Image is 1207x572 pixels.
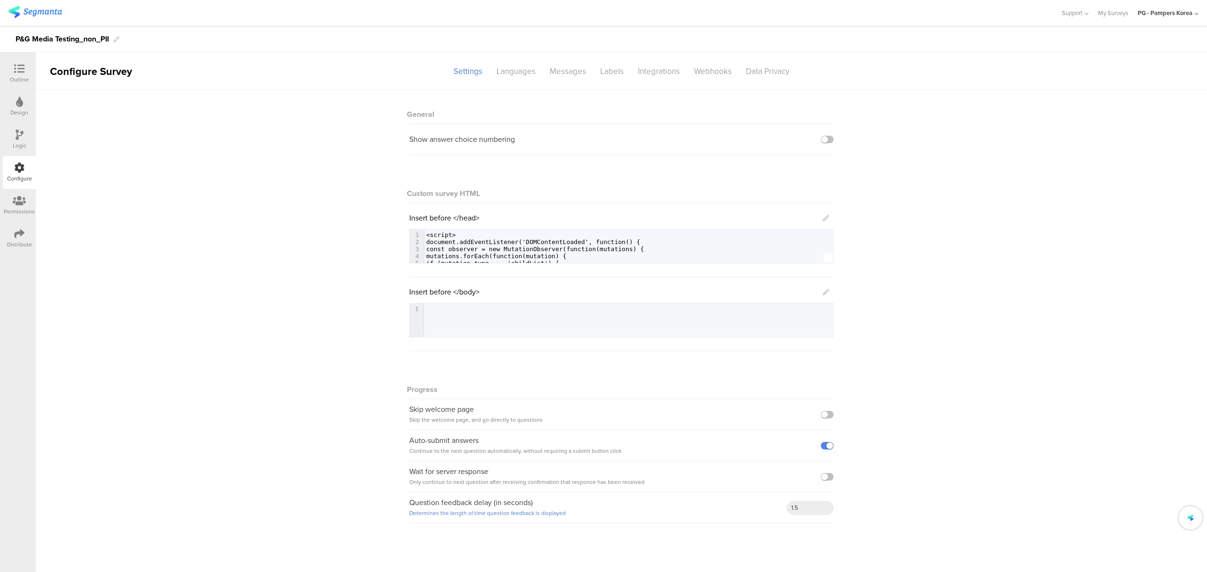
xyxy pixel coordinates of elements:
span: Insert before </head> [409,212,479,223]
span: Only continue to next question after receiving confirmation that response has been received [409,478,645,486]
div: P&G Media Testing_non_PII [16,32,109,47]
div: Permissions [4,207,35,216]
div: Custom survey HTML [409,188,834,199]
div: Data Privacy [739,63,796,80]
img: segmanta logo [8,6,62,18]
span: Skip the welcome page, and go directly to questions [409,416,543,424]
span: document.addEventListener('DOMContentLoaded', function() { [426,238,640,245]
div: Labels [593,63,631,80]
div: Wait for server response [409,466,645,487]
span: Insert before </body> [409,286,479,297]
div: Webhooks [687,63,739,80]
span: Support [1062,8,1083,17]
span: <script> [426,231,456,238]
div: 2 [410,238,424,245]
div: 1 [410,305,423,312]
div: 4 [410,253,424,260]
div: 3 [410,245,424,253]
div: Skip welcome page [409,404,543,425]
span: const observer = new MutationObserver(function(mutations) { [426,245,644,253]
span: Continue to the next question automatically, without requiring a submit button click [409,447,621,455]
div: Messages [543,63,593,80]
div: Configure [7,174,32,183]
div: Configure Survey [36,64,144,79]
a: Determines the length of time question feedback is displayed [409,509,566,517]
div: Distribute [7,240,32,249]
div: Show answer choice numbering [409,134,515,144]
div: Languages [489,63,543,80]
div: General [409,99,834,124]
img: segmanta-icon-final.svg [1188,515,1193,521]
div: Question feedback delay (in seconds) [409,498,566,518]
div: PG - Pampers Korea [1138,8,1192,17]
div: Design [10,108,28,117]
span: if (mutation.type === 'childList') { [426,260,559,267]
div: 5 [410,260,424,267]
div: Auto-submit answers [409,435,621,456]
div: Logic [13,141,26,150]
div: Outline [10,75,29,84]
span: mutations.forEach(function(mutation) { [426,253,567,260]
div: Progress [409,375,834,399]
div: Settings [446,63,489,80]
div: Integrations [631,63,687,80]
div: 1 [410,231,424,238]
